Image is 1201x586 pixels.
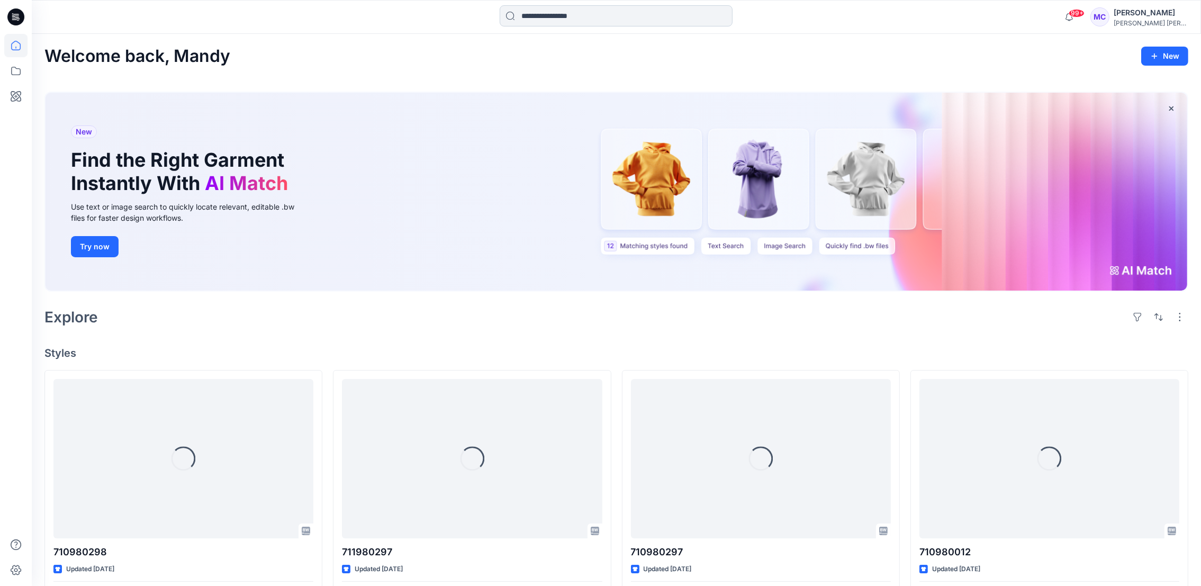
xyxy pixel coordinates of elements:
button: Try now [71,236,119,257]
p: 711980297 [342,545,602,560]
p: 710980012 [919,545,1179,560]
span: AI Match [205,172,288,195]
p: Updated [DATE] [355,564,403,575]
div: [PERSON_NAME] [PERSON_NAME] [1114,19,1188,27]
span: New [76,125,92,138]
div: Use text or image search to quickly locate relevant, editable .bw files for faster design workflows. [71,201,309,223]
h2: Explore [44,309,98,326]
p: Updated [DATE] [644,564,692,575]
div: MC [1090,7,1109,26]
p: Updated [DATE] [66,564,114,575]
h4: Styles [44,347,1188,359]
span: 99+ [1069,9,1085,17]
div: [PERSON_NAME] [1114,6,1188,19]
p: 710980298 [53,545,313,560]
button: New [1141,47,1188,66]
p: 710980297 [631,545,891,560]
p: Updated [DATE] [932,564,980,575]
h1: Find the Right Garment Instantly With [71,149,293,194]
h2: Welcome back, Mandy [44,47,230,66]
